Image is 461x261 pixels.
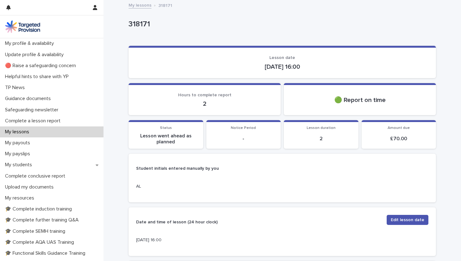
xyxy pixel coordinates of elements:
[3,74,74,80] p: Helpful hints to share with YP
[129,20,433,29] p: 318171
[3,85,30,91] p: TP News
[3,118,66,124] p: Complete a lesson report
[3,195,39,201] p: My resources
[269,56,295,60] span: Lesson date
[132,133,199,145] p: Lesson went ahead as planned
[178,93,231,97] span: Hours to complete report
[307,126,336,130] span: Lesson duration
[136,100,273,108] p: 2
[391,217,424,223] span: Edit lesson date
[3,107,63,113] p: Safeguarding newsletter
[291,96,428,104] p: 🟢 Report on time
[158,2,172,8] p: 318171
[3,206,77,212] p: 🎓 Complete induction training
[387,215,428,225] button: Edit lesson date
[136,237,229,243] p: [DATE] 16:00
[365,136,432,142] p: £ 70.00
[136,166,219,171] strong: Student initials entered manually by you
[3,184,59,190] p: Upload my documents
[136,220,218,224] strong: Date and time of lesson (24 hour clock)
[3,129,34,135] p: My lessons
[210,136,277,142] p: -
[3,173,70,179] p: Complete conclusive report
[388,126,410,130] span: Amount due
[136,63,428,71] p: [DATE] 16:00
[3,217,84,223] p: 🎓 Complete further training Q&A
[3,52,69,58] p: Update profile & availability
[231,126,256,130] span: Notice Period
[3,40,59,46] p: My profile & availability
[3,96,56,102] p: Guidance documents
[129,1,151,8] a: My lessons
[3,239,79,245] p: 🎓 Complete AQA UAS Training
[3,63,81,69] p: 🔴 Raise a safeguarding concern
[3,140,35,146] p: My payouts
[3,151,35,157] p: My payslips
[3,228,70,234] p: 🎓 Complete SEMH training
[136,183,229,190] p: AL
[5,20,40,33] img: M5nRWzHhSzIhMunXDL62
[160,126,172,130] span: Status
[3,250,90,256] p: 🎓 Functional Skills Guidance Training
[3,162,37,168] p: My students
[288,136,355,142] p: 2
